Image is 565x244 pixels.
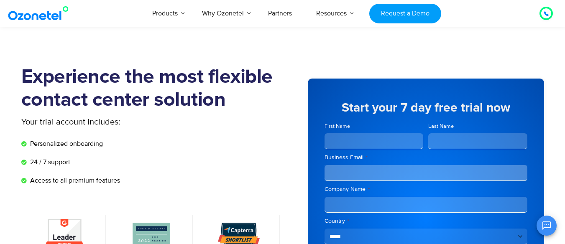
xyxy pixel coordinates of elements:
[325,102,527,114] h5: Start your 7 day free trial now
[28,175,120,186] span: Access to all premium features
[325,217,527,225] label: Country
[537,216,557,236] button: Open chat
[28,139,103,149] span: Personalized onboarding
[325,153,527,162] label: Business Email
[325,185,527,193] label: Company Name
[28,157,70,167] span: 24 / 7 support
[325,122,424,130] label: First Name
[21,66,283,112] h1: Experience the most flexible contact center solution
[428,122,527,130] label: Last Name
[21,116,220,128] p: Your trial account includes:
[369,4,441,23] a: Request a Demo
